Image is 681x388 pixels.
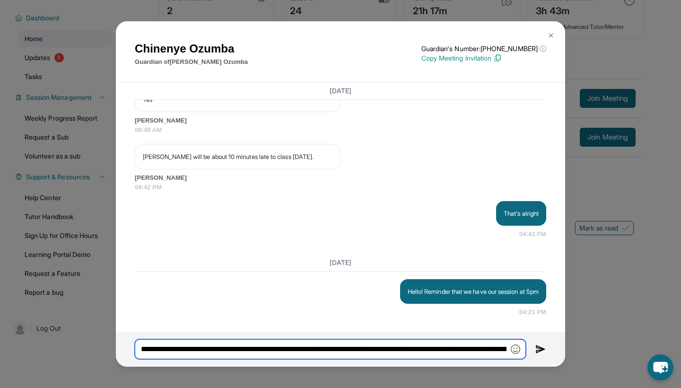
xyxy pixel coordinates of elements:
[519,308,546,317] span: 04:21 PM
[135,183,546,192] span: 04:42 PM
[647,354,673,380] button: chat-button
[535,344,546,355] img: Send icon
[421,44,546,53] p: Guardian's Number: [PHONE_NUMBER]
[143,152,332,161] p: [PERSON_NAME] will be about 10 minutes late to class [DATE].
[135,116,546,125] span: [PERSON_NAME]
[135,86,546,96] h3: [DATE]
[540,44,546,53] span: ⓘ
[421,53,546,63] p: Copy Meeting Invitation
[135,173,546,183] span: [PERSON_NAME]
[408,287,539,296] p: Hello! Reminder that we have our session at 5pm
[547,32,555,39] img: Close Icon
[519,229,546,239] span: 04:42 PM
[504,209,539,218] p: That's alright
[135,57,248,67] p: Guardian of [PERSON_NAME] Ozumba
[135,125,546,135] span: 09:48 AM
[511,344,520,354] img: Emoji
[493,54,502,62] img: Copy Icon
[135,40,248,57] h1: Chinenye Ozumba
[135,258,546,267] h3: [DATE]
